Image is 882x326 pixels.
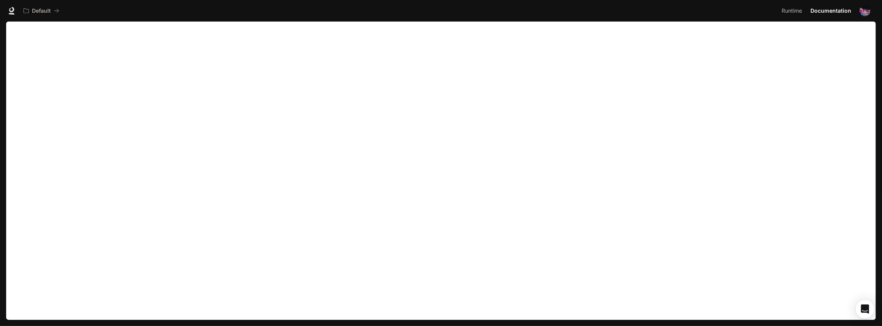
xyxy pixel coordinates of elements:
button: All workspaces [20,3,63,18]
p: Default [32,8,51,14]
img: User avatar [860,5,870,16]
div: Open Intercom Messenger [856,300,874,318]
a: Runtime [779,3,807,18]
iframe: Documentation [6,22,876,326]
span: Runtime [782,6,802,16]
a: Documentation [807,3,854,18]
span: Documentation [810,6,851,16]
button: User avatar [857,3,873,18]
